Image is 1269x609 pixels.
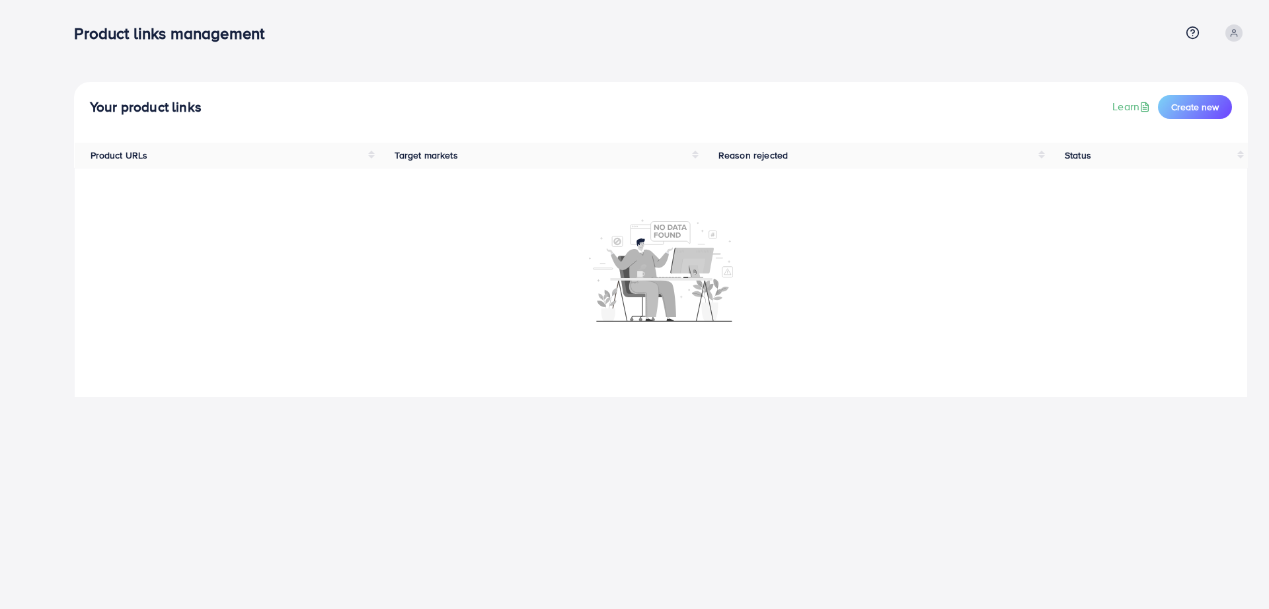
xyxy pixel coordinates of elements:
a: Learn [1112,99,1153,114]
span: Reason rejected [718,149,788,162]
span: Product URLs [91,149,148,162]
span: Status [1065,149,1091,162]
img: No account [589,218,733,322]
h3: Product links management [74,24,275,43]
span: Target markets [395,149,457,162]
h4: Your product links [90,99,202,116]
button: Create new [1158,95,1232,119]
span: Create new [1171,100,1219,114]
